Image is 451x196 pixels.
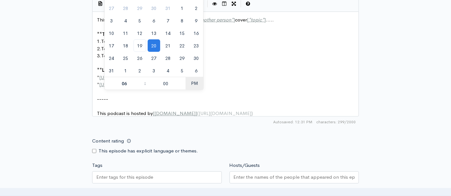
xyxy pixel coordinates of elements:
[148,14,160,27] span: August 6, 2025
[134,64,146,77] span: September 2, 2025
[251,17,262,23] span: topic
[273,119,312,125] span: Autosaved: 12:31 PM
[186,77,203,90] span: Click to toggle
[101,38,118,44] span: Topic A
[105,14,118,27] span: August 3, 2025
[119,14,132,27] span: August 4, 2025
[97,45,101,52] span: 2.
[162,2,174,14] span: July 31, 2025
[148,64,160,77] span: September 3, 2025
[119,52,132,64] span: August 25, 2025
[176,52,188,64] span: August 29, 2025
[176,2,188,14] span: August 1, 2025
[233,17,235,23] span: ]
[105,27,118,39] span: August 10, 2025
[162,39,174,52] span: August 21, 2025
[148,39,160,52] span: August 20, 2025
[162,64,174,77] span: September 4, 2025
[207,0,208,8] i: |
[190,39,203,52] span: August 23, 2025
[99,81,152,87] span: [URL][DOMAIN_NAME]
[134,39,146,52] span: August 19, 2025
[146,77,186,90] input: Minute
[148,27,160,39] span: August 13, 2025
[92,135,124,148] label: Content rating
[119,2,132,14] span: July 28, 2025
[154,110,195,116] span: [DOMAIN_NAME]
[195,110,197,116] span: ]
[176,27,188,39] span: August 15, 2025
[105,2,118,14] span: July 27, 2025
[119,27,132,39] span: August 11, 2025
[105,39,118,52] span: August 17, 2025
[134,52,146,64] span: August 26, 2025
[101,45,118,52] span: Topic B
[190,27,203,39] span: August 16, 2025
[199,110,251,116] span: [URL][DOMAIN_NAME]
[99,147,198,155] label: This episode has explicit language or themes.
[97,96,108,102] span: -----
[162,27,174,39] span: August 14, 2025
[102,31,143,37] span: Topics discussed:
[176,39,188,52] span: August 22, 2025
[247,17,248,23] span: [
[190,14,203,27] span: August 9, 2025
[176,14,188,27] span: August 8, 2025
[134,2,146,14] span: July 29, 2025
[162,14,174,27] span: August 7, 2025
[144,77,146,90] span: :
[134,27,146,39] span: August 12, 2025
[190,64,203,77] span: September 6, 2025
[148,2,160,14] span: July 30, 2025
[97,110,253,116] span: This podcast is hosted by
[105,64,118,77] span: August 31, 2025
[92,162,102,169] label: Tags
[153,110,154,116] span: [
[96,174,154,181] input: Enter tags for this episode
[190,2,203,14] span: August 2, 2025
[197,110,199,116] span: (
[316,119,356,125] span: 299/2000
[148,52,160,64] span: August 27, 2025
[105,77,144,90] input: Hour
[176,64,188,77] span: September 5, 2025
[264,17,266,23] span: ]
[97,38,101,44] span: 1.
[97,53,101,59] span: 3.
[99,74,152,80] span: [URL][DOMAIN_NAME]
[234,174,355,181] input: Enter the names of the people that appeared on this episode
[101,53,118,59] span: Topic C
[119,39,132,52] span: August 18, 2025
[134,14,146,27] span: August 5, 2025
[162,52,174,64] span: August 28, 2025
[97,17,274,23] span: This week, , and cover .....
[105,52,118,64] span: August 24, 2025
[119,64,132,77] span: September 1, 2025
[102,67,177,73] span: Links mentioned in this episode:
[190,52,203,64] span: August 30, 2025
[251,110,253,116] span: )
[230,162,260,169] label: Hosts/Guests
[199,17,231,23] span: another person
